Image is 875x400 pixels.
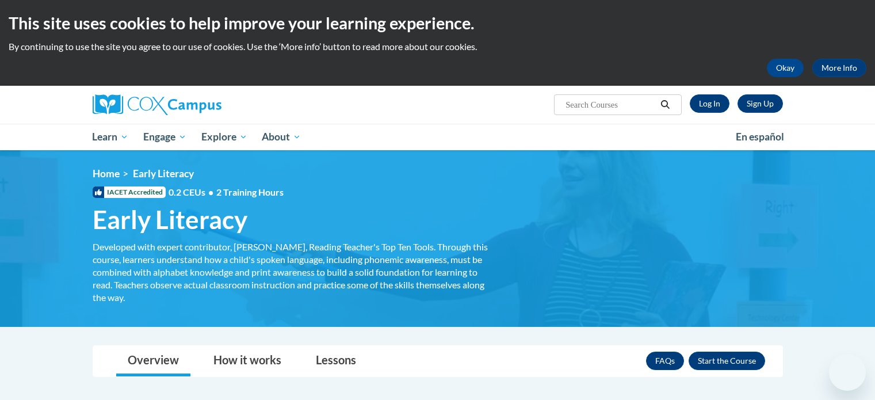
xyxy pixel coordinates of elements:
[85,124,136,150] a: Learn
[194,124,255,150] a: Explore
[93,241,490,304] div: Developed with expert contributor, [PERSON_NAME], Reading Teacher's Top Ten Tools. Through this c...
[201,130,247,144] span: Explore
[738,94,783,113] a: Register
[304,346,368,376] a: Lessons
[92,130,128,144] span: Learn
[143,130,186,144] span: Engage
[208,186,213,197] span: •
[767,59,804,77] button: Okay
[736,131,784,143] span: En español
[93,186,166,198] span: IACET Accredited
[812,59,866,77] a: More Info
[216,186,284,197] span: 2 Training Hours
[93,94,311,115] a: Cox Campus
[564,98,656,112] input: Search Courses
[646,352,684,370] a: FAQs
[202,346,293,376] a: How it works
[9,12,866,35] h2: This site uses cookies to help improve your learning experience.
[93,167,120,180] a: Home
[9,40,866,53] p: By continuing to use the site you agree to our use of cookies. Use the ‘More info’ button to read...
[75,124,800,150] div: Main menu
[136,124,194,150] a: Engage
[133,167,194,180] span: Early Literacy
[262,130,301,144] span: About
[254,124,308,150] a: About
[728,125,792,149] a: En español
[656,98,674,112] button: Search
[689,352,765,370] button: Enroll
[93,94,221,115] img: Cox Campus
[169,186,284,199] span: 0.2 CEUs
[690,94,729,113] a: Log In
[829,354,866,391] iframe: Button to launch messaging window
[93,204,247,235] span: Early Literacy
[116,346,190,376] a: Overview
